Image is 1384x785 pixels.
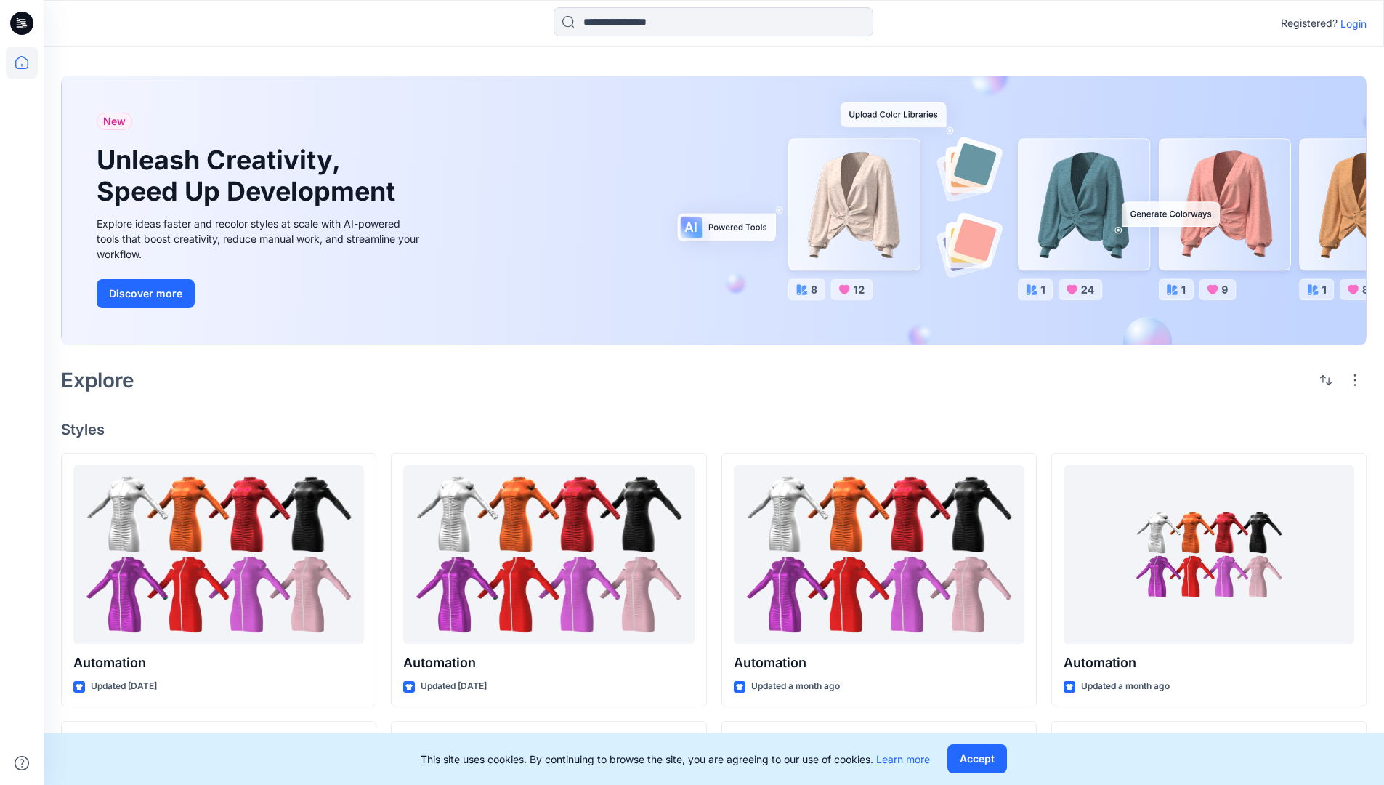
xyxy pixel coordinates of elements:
a: Automation [1064,465,1354,645]
button: Discover more [97,279,195,308]
p: This site uses cookies. By continuing to browse the site, you are agreeing to our use of cookies. [421,752,930,767]
h4: Styles [61,421,1367,438]
p: Registered? [1281,15,1338,32]
a: Automation [403,465,694,645]
p: Updated [DATE] [91,679,157,694]
span: New [103,113,126,130]
h2: Explore [61,369,134,392]
a: Discover more [97,279,424,308]
p: Updated [DATE] [421,679,487,694]
p: Updated a month ago [1081,679,1170,694]
a: Learn more [876,753,930,765]
h1: Unleash Creativity, Speed Up Development [97,145,402,207]
div: Explore ideas faster and recolor styles at scale with AI-powered tools that boost creativity, red... [97,216,424,262]
a: Automation [73,465,364,645]
p: Automation [403,653,694,673]
p: Login [1340,16,1367,31]
a: Automation [734,465,1024,645]
p: Automation [73,653,364,673]
button: Accept [947,744,1007,773]
p: Automation [1064,653,1354,673]
p: Automation [734,653,1024,673]
p: Updated a month ago [751,679,840,694]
